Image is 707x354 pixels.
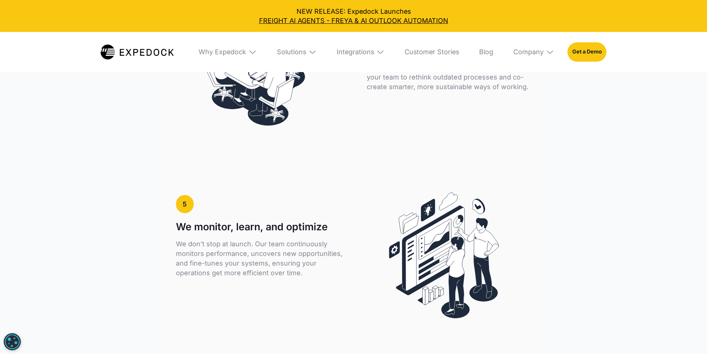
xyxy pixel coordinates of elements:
[507,32,561,72] div: Company
[513,48,544,56] div: Company
[7,7,700,25] div: NEW RELEASE: Expedock Launches
[398,32,466,72] a: Customer Stories
[583,274,707,354] iframe: Chat Widget
[199,48,246,56] div: Why Expedock
[176,239,350,278] p: We don’t stop at launch. Our team continuously monitors performance, uncovers new opportunities, ...
[277,48,306,56] div: Solutions
[270,32,323,72] div: Solutions
[337,48,374,56] div: Integrations
[567,42,606,62] a: Get a Demo
[176,195,194,213] a: 5
[472,32,500,72] a: Blog
[7,16,700,25] a: FREIGHT AI AGENTS - FREYA & AI OUTLOOK AUTOMATION
[176,221,328,233] h1: We monitor, learn, and optimize
[192,32,263,72] div: Why Expedock
[367,63,531,92] p: Alongside delivering solutions, we collaborate with your team to rethink outdated processes and c...
[330,32,391,72] div: Integrations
